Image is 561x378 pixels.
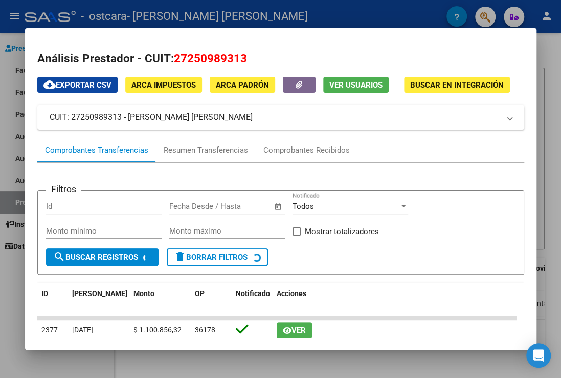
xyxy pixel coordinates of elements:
mat-expansion-panel-header: CUIT: 27250989313 - [PERSON_NAME] [PERSON_NAME] [37,105,524,130]
button: Open calendar [272,201,284,213]
h3: Filtros [46,182,81,196]
span: Notificado [236,289,270,298]
span: 27250989313 [174,52,247,65]
button: ARCA Padrón [210,77,275,93]
span: 36178 [195,326,215,334]
div: Resumen Transferencias [164,144,248,156]
mat-icon: search [53,250,65,263]
button: Buscar Registros [46,248,159,266]
span: $ 1.100.856,32 [133,326,182,334]
datatable-header-cell: Fecha T. [68,283,129,317]
span: 2377 [41,326,58,334]
span: Exportar CSV [43,80,111,90]
span: [DATE] [72,326,93,334]
input: End date [212,202,261,211]
button: Ver Usuarios [323,77,389,93]
span: Ver Usuarios [329,80,383,90]
mat-panel-title: CUIT: 27250989313 - [PERSON_NAME] [PERSON_NAME] [50,111,500,123]
div: Open Intercom Messenger [526,343,551,368]
button: Borrar Filtros [167,248,268,266]
span: Acciones [277,289,306,298]
datatable-header-cell: ID [37,283,68,317]
span: Borrar Filtros [174,253,248,262]
span: Buscar Registros [53,253,138,262]
span: ARCA Padrón [216,80,269,90]
div: Comprobantes Transferencias [45,144,148,156]
button: Ver [277,322,312,338]
input: Start date [169,202,203,211]
span: Todos [293,202,314,211]
span: ID [41,289,48,298]
span: ARCA Impuestos [131,80,196,90]
datatable-header-cell: Monto [129,283,191,317]
datatable-header-cell: Acciones [273,283,517,317]
div: Comprobantes Recibidos [263,144,350,156]
mat-icon: delete [174,250,186,263]
mat-icon: cloud_download [43,78,56,91]
button: ARCA Impuestos [125,77,202,93]
span: Mostrar totalizadores [305,225,379,238]
datatable-header-cell: OP [191,283,232,317]
button: Buscar en Integración [404,77,510,93]
span: Buscar en Integración [410,80,504,90]
button: Exportar CSV [37,77,118,93]
span: [PERSON_NAME] [72,289,127,298]
span: OP [195,289,205,298]
h2: Análisis Prestador - CUIT: [37,50,524,68]
span: Monto [133,289,154,298]
datatable-header-cell: Notificado [232,283,273,317]
span: Ver [291,326,306,335]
